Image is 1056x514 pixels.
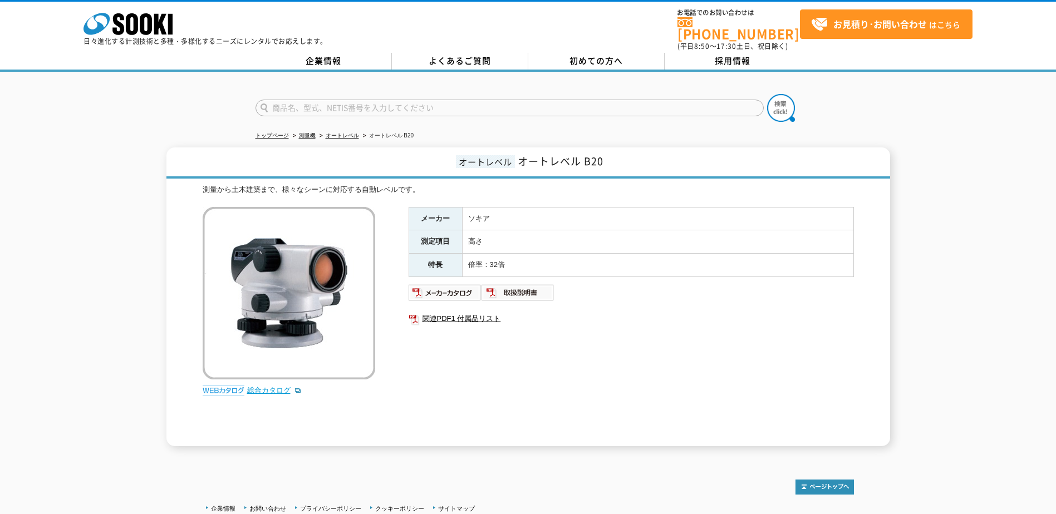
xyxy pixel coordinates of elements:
th: メーカー [409,207,462,230]
span: 8:50 [694,41,710,51]
p: 日々進化する計測技術と多種・多様化するニーズにレンタルでお応えします。 [84,38,327,45]
th: 測定項目 [409,230,462,254]
a: メーカーカタログ [409,291,482,299]
a: 総合カタログ [247,386,302,394]
a: お問い合わせ [249,505,286,512]
img: メーカーカタログ [409,284,482,302]
a: 企業情報 [211,505,235,512]
a: よくあるご質問 [392,53,528,70]
td: 倍率：32倍 [462,254,853,277]
img: webカタログ [203,385,244,396]
img: オートレベル B20 [203,207,375,379]
a: お見積り･お問い合わせはこちら [800,9,972,39]
a: オートレベル [326,132,359,139]
a: 初めての方へ [528,53,665,70]
a: 採用情報 [665,53,801,70]
a: サイトマップ [438,505,475,512]
td: 高さ [462,230,853,254]
img: 取扱説明書 [482,284,554,302]
a: トップページ [256,132,289,139]
span: はこちら [811,16,960,33]
span: 初めての方へ [569,55,623,67]
img: btn_search.png [767,94,795,122]
input: 商品名、型式、NETIS番号を入力してください [256,100,764,116]
span: (平日 ～ 土日、祝日除く) [677,41,788,51]
a: 取扱説明書 [482,291,554,299]
span: オートレベル B20 [518,154,603,169]
td: ソキア [462,207,853,230]
span: 17:30 [716,41,736,51]
a: 関連PDF1 付属品リスト [409,312,854,326]
img: トップページへ [795,480,854,495]
span: オートレベル [456,155,515,168]
a: 測量機 [299,132,316,139]
th: 特長 [409,254,462,277]
li: オートレベル B20 [361,130,414,142]
strong: お見積り･お問い合わせ [833,17,927,31]
span: お電話でのお問い合わせは [677,9,800,16]
a: プライバシーポリシー [300,505,361,512]
div: 測量から土木建築まで、様々なシーンに対応する自動レベルです。 [203,184,854,196]
a: クッキーポリシー [375,505,424,512]
a: [PHONE_NUMBER] [677,17,800,40]
a: 企業情報 [256,53,392,70]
